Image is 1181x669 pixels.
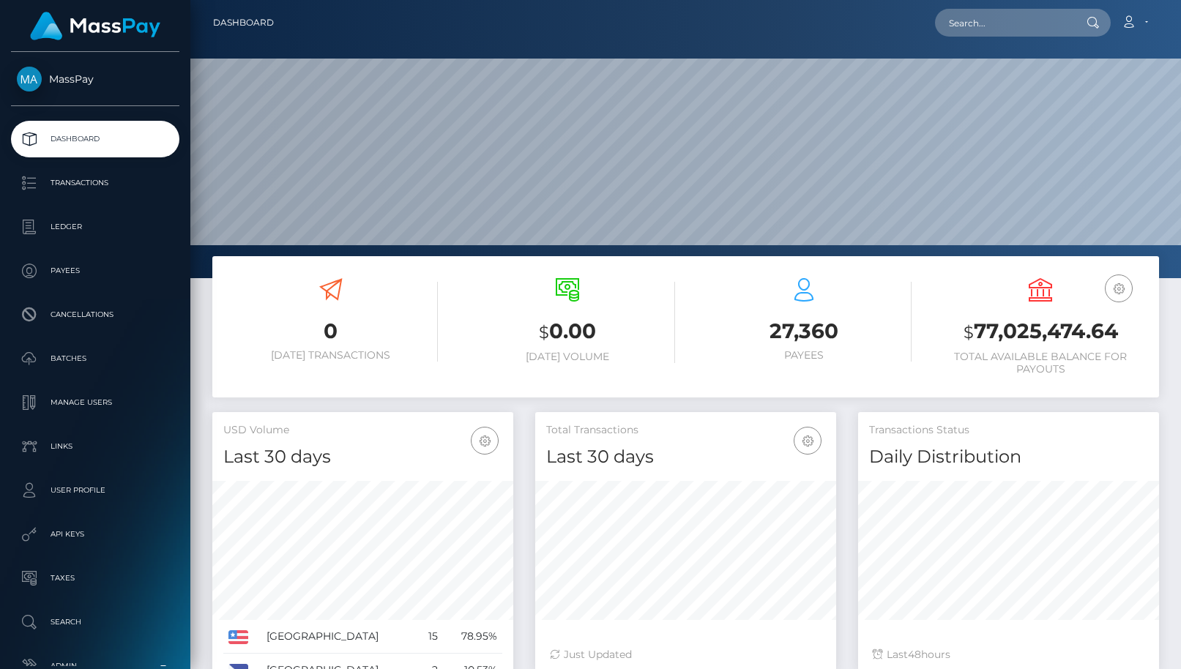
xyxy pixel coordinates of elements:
[11,384,179,421] a: Manage Users
[17,392,174,414] p: Manage Users
[873,647,1144,662] div: Last hours
[11,296,179,333] a: Cancellations
[17,172,174,194] p: Transactions
[11,472,179,509] a: User Profile
[17,128,174,150] p: Dashboard
[228,630,248,643] img: US.png
[223,444,502,470] h4: Last 30 days
[934,317,1148,347] h3: 77,025,474.64
[443,620,502,654] td: 78.95%
[11,428,179,465] a: Links
[418,620,444,654] td: 15
[11,209,179,245] a: Ledger
[17,304,174,326] p: Cancellations
[17,567,174,589] p: Taxes
[17,611,174,633] p: Search
[213,7,274,38] a: Dashboard
[17,216,174,238] p: Ledger
[964,322,974,343] small: $
[11,604,179,640] a: Search
[261,620,418,654] td: [GEOGRAPHIC_DATA]
[550,647,822,662] div: Just Updated
[223,423,502,438] h5: USD Volume
[17,67,42,91] img: MassPay
[539,322,549,343] small: $
[11,72,179,86] span: MassPay
[17,436,174,457] p: Links
[17,348,174,370] p: Batches
[17,260,174,282] p: Payees
[869,423,1148,438] h5: Transactions Status
[869,444,1148,470] h4: Daily Distribution
[697,317,912,345] h3: 27,360
[223,317,438,345] h3: 0
[460,317,674,347] h3: 0.00
[223,349,438,362] h6: [DATE] Transactions
[11,516,179,553] a: API Keys
[908,648,921,661] span: 48
[546,444,825,470] h4: Last 30 days
[30,12,160,40] img: MassPay Logo
[11,165,179,201] a: Transactions
[11,340,179,377] a: Batches
[934,351,1148,375] h6: Total Available Balance for Payouts
[11,253,179,289] a: Payees
[546,423,825,438] h5: Total Transactions
[11,560,179,597] a: Taxes
[17,523,174,545] p: API Keys
[460,351,674,363] h6: [DATE] Volume
[935,9,1073,37] input: Search...
[17,479,174,501] p: User Profile
[697,349,912,362] h6: Payees
[11,121,179,157] a: Dashboard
